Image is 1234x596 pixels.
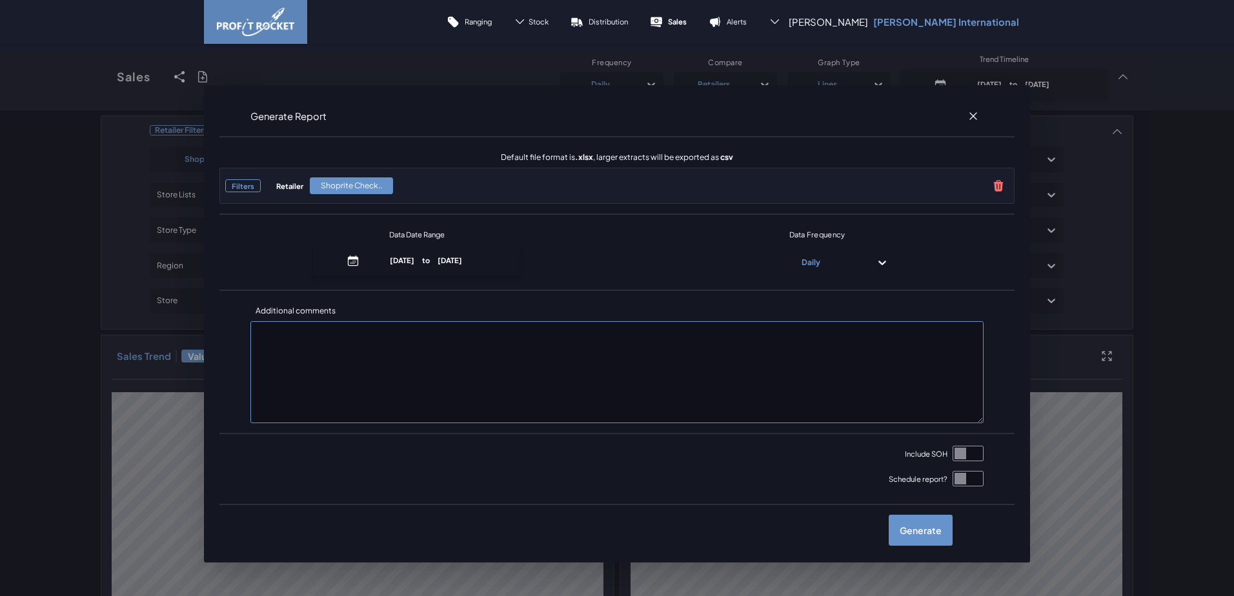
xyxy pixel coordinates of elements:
[656,230,978,239] p: Data Frequency
[310,177,393,194] div: Shoprite Check..
[365,255,488,265] p: [DATE] [DATE]
[698,6,758,37] a: Alerts
[873,15,1019,28] p: [PERSON_NAME] International
[436,6,503,37] a: Ranging
[225,179,261,192] h3: Filters
[414,255,438,264] span: to
[639,6,698,37] a: Sales
[560,6,639,37] a: Distribution
[668,17,687,26] p: Sales
[889,515,953,546] label: Generate
[276,181,303,191] h4: Retailer
[720,152,733,162] strong: csv
[250,110,327,123] h3: Generate Report
[789,15,868,28] span: [PERSON_NAME]
[217,8,294,36] img: image
[575,152,593,162] strong: .xlsx
[389,230,445,239] p: Data Date Range
[501,152,733,163] p: Default file format is , larger extracts will be exported as
[905,449,947,459] p: Include SOH
[589,17,628,26] p: Distribution
[889,474,947,484] p: Schedule report?
[256,306,336,316] p: Additional comments
[727,17,747,26] p: Alerts
[757,252,864,273] div: Daily
[465,17,492,26] p: Ranging
[529,17,549,26] span: Stock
